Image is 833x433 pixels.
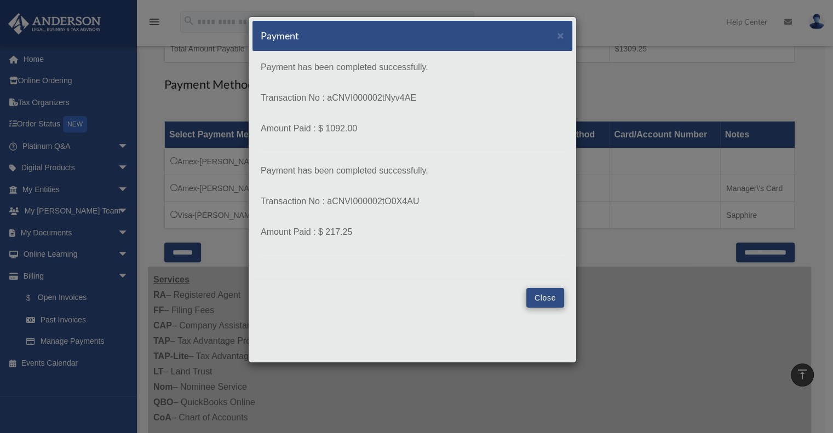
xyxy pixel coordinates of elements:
p: Transaction No : aCNVI000002tNyv4AE [261,90,564,106]
p: Amount Paid : $ 1092.00 [261,121,564,136]
h5: Payment [261,29,299,43]
p: Payment has been completed successfully. [261,60,564,75]
button: Close [526,288,564,308]
button: Close [557,30,564,41]
p: Payment has been completed successfully. [261,163,564,178]
p: Transaction No : aCNVI000002tO0X4AU [261,194,564,209]
p: Amount Paid : $ 217.25 [261,224,564,240]
span: × [557,29,564,42]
